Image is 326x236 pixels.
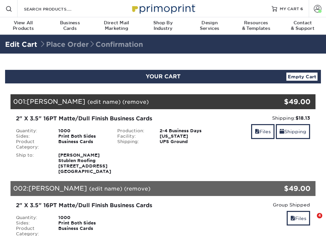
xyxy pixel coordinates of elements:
div: [US_STATE] [155,134,214,139]
a: (remove) [122,99,149,105]
a: (edit name) [87,99,121,105]
div: Marketing [93,20,140,31]
div: $49.00 [265,183,310,194]
div: Print Both Sides [53,134,113,139]
a: Direct MailMarketing [93,17,140,35]
div: Quantity: [11,128,53,134]
span: shipping [280,129,284,134]
div: $49.00 [265,97,310,107]
span: 4 [317,213,322,218]
div: 2-4 Business Days [155,128,214,134]
div: 001: [11,94,265,109]
div: Sides: [11,134,53,139]
span: Contact [280,20,326,26]
span: files [255,129,260,134]
span: [PERSON_NAME] [27,98,85,105]
div: Shipping: [112,139,155,144]
span: Shop By [140,20,186,26]
div: 002: [11,181,265,196]
a: Empty Cart [286,73,318,81]
span: 6 [301,6,303,11]
div: 1000 [53,128,113,134]
a: (remove) [124,185,150,192]
a: (edit name) [89,185,122,192]
img: Primoprint [129,1,197,16]
a: Shop ByIndustry [140,17,186,35]
a: DesignServices [186,17,233,35]
span: Design [186,20,233,26]
div: & Support [280,20,326,31]
input: SEARCH PRODUCTS..... [23,5,89,13]
a: BusinessCards [46,17,93,35]
div: Shipping: [219,115,310,121]
a: Files [287,211,310,225]
div: 2" X 3.5" 16PT Matte/Dull Finish Business Cards [16,115,209,123]
div: Business Cards [53,139,113,150]
a: Resources& Templates [233,17,279,35]
span: Business [46,20,93,26]
div: Ship to: [11,153,53,174]
div: & Templates [233,20,279,31]
span: MY CART [280,6,299,12]
span: Place Order Confirmation [39,40,143,48]
span: files [290,216,295,221]
a: Files [251,124,274,139]
div: Services [186,20,233,31]
strong: [PERSON_NAME] Stublen Roofing [STREET_ADDRESS] [GEOGRAPHIC_DATA] [58,153,111,174]
div: Cards [46,20,93,31]
iframe: Intercom live chat [303,213,319,229]
span: [PERSON_NAME] [28,184,87,192]
a: Contact& Support [280,17,326,35]
div: Production: [112,128,155,134]
div: Group Shipped [219,201,310,208]
div: Product Category: [11,139,53,150]
strong: $18.13 [296,115,310,121]
div: Facility: [112,134,155,139]
span: Resources [233,20,279,26]
div: Print Both Sides [53,220,113,226]
a: Edit Cart [5,40,37,48]
div: Industry [140,20,186,31]
span: Direct Mail [93,20,140,26]
a: Shipping [276,124,310,139]
div: 1000 [53,215,113,220]
div: 2" X 3.5" 16PT Matte/Dull Finish Business Cards [16,201,209,210]
div: UPS Ground [155,139,214,144]
span: YOUR CART [146,73,181,80]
